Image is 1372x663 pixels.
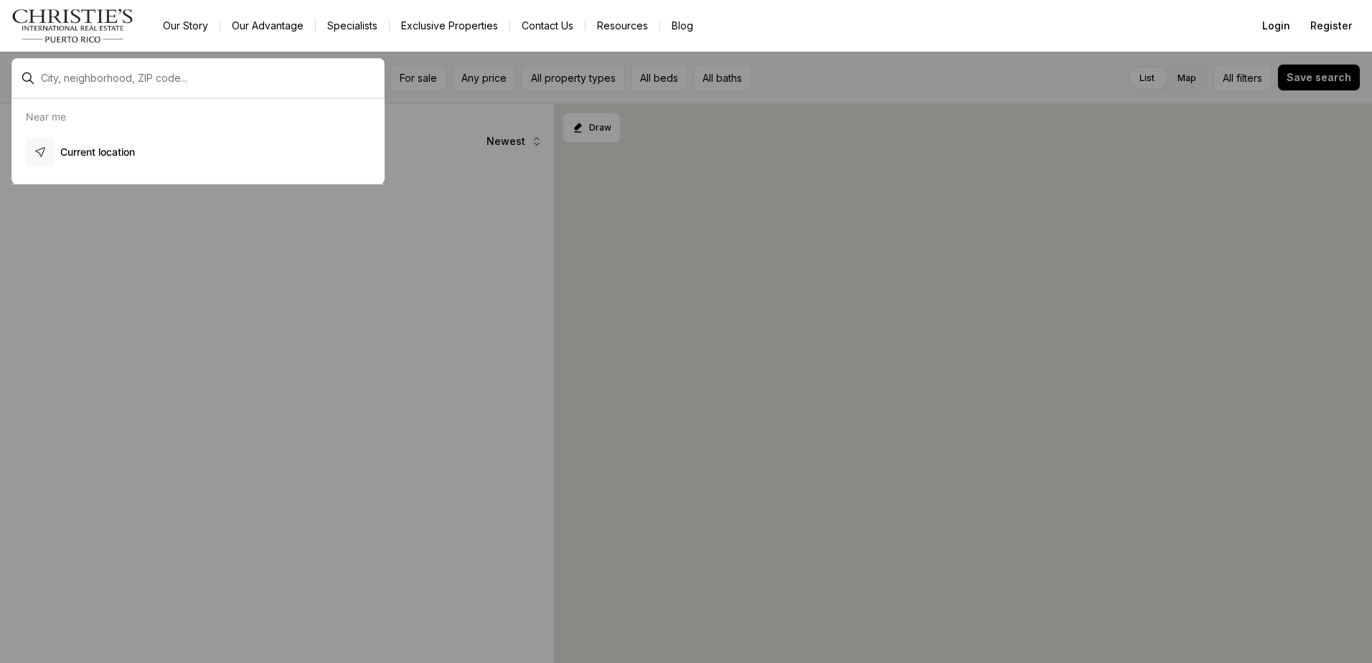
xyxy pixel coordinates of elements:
[220,16,315,36] a: Our Advantage
[510,16,585,36] button: Contact Us
[11,9,134,43] img: logo
[151,16,220,36] a: Our Story
[316,16,389,36] a: Specialists
[1302,11,1361,40] button: Register
[1254,11,1299,40] button: Login
[586,16,659,36] a: Resources
[1310,20,1352,32] span: Register
[660,16,705,36] a: Blog
[60,145,135,159] p: Current location
[390,16,509,36] a: Exclusive Properties
[1262,20,1290,32] span: Login
[20,132,376,172] button: Current location
[26,110,66,123] p: Near me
